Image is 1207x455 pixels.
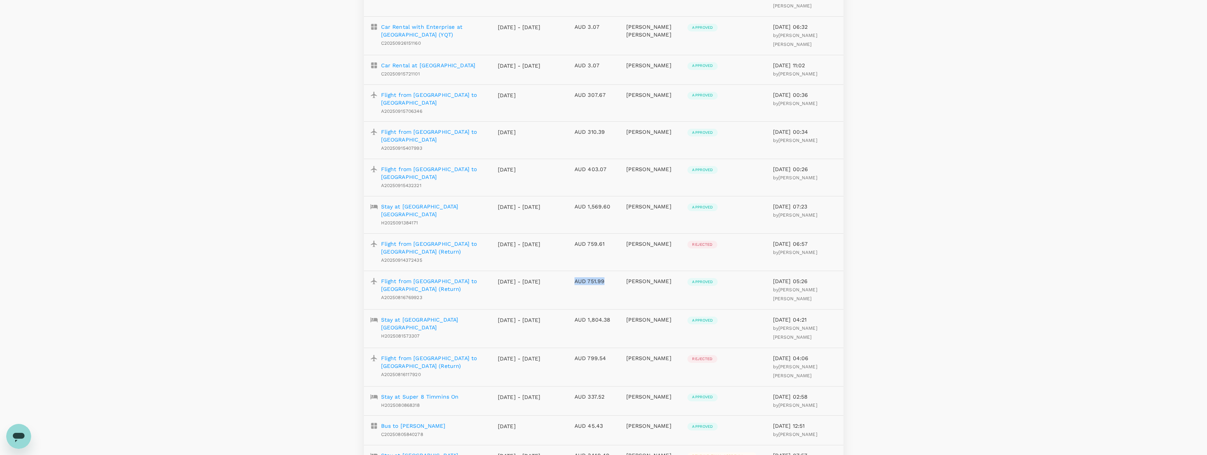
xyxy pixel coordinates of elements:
span: [PERSON_NAME] [PERSON_NAME] [773,325,817,340]
span: C20250805840278 [381,432,423,437]
a: Flight from [GEOGRAPHIC_DATA] to [GEOGRAPHIC_DATA] (Return) [381,240,485,255]
p: [PERSON_NAME] [626,91,675,99]
span: [PERSON_NAME] [778,250,817,255]
p: [DATE] 07:23 [773,203,837,210]
span: by [773,325,817,340]
span: [PERSON_NAME] [778,175,817,180]
a: Stay at [GEOGRAPHIC_DATA] [GEOGRAPHIC_DATA] [381,316,485,331]
p: AUD 1,804.38 [575,316,614,324]
p: [PERSON_NAME] [626,240,675,248]
span: by [773,250,817,255]
span: [PERSON_NAME] [PERSON_NAME] [773,287,817,301]
a: Flight from [GEOGRAPHIC_DATA] to [GEOGRAPHIC_DATA] [381,165,485,181]
a: Car Rental with Enterprise at [GEOGRAPHIC_DATA] (YQT) [381,23,485,38]
span: by [773,101,817,106]
span: by [773,175,817,180]
p: [DATE] - [DATE] [498,393,541,401]
p: [DATE] - [DATE] [498,23,541,31]
p: [DATE] 05:26 [773,277,837,285]
span: [PERSON_NAME] [PERSON_NAME] [773,33,817,47]
p: Stay at [GEOGRAPHIC_DATA] [GEOGRAPHIC_DATA] [381,203,485,218]
p: Flight from [GEOGRAPHIC_DATA] to [GEOGRAPHIC_DATA] (Return) [381,277,485,293]
span: [PERSON_NAME] [778,101,817,106]
span: A20250816117920 [381,372,421,377]
p: [DATE] - [DATE] [498,62,541,70]
span: by [773,402,817,408]
span: Approved [687,394,717,400]
p: AUD 3.07 [575,61,614,69]
p: [DATE] - [DATE] [498,355,541,362]
span: Approved [687,167,717,173]
p: Flight from [GEOGRAPHIC_DATA] to [GEOGRAPHIC_DATA] (Return) [381,354,485,370]
p: AUD 310.39 [575,128,614,136]
p: [PERSON_NAME] [626,61,675,69]
p: Flight from [GEOGRAPHIC_DATA] to [GEOGRAPHIC_DATA] [381,128,485,143]
span: Approved [687,63,717,68]
span: by [773,364,817,378]
p: [DATE] [498,91,541,99]
span: by [773,212,817,218]
p: [DATE] 00:36 [773,91,837,99]
span: A20250915706346 [381,108,422,114]
span: by [773,138,817,143]
p: [DATE] 06:32 [773,23,837,31]
span: H2025091384171 [381,220,418,226]
a: Stay at Super 8 Timmins On [381,393,459,401]
p: [DATE] 04:06 [773,354,837,362]
p: AUD 799.54 [575,354,614,362]
p: [PERSON_NAME] [626,277,675,285]
p: AUD 45.43 [575,422,614,430]
p: [DATE] 02:58 [773,393,837,401]
p: [PERSON_NAME] [PERSON_NAME] [626,23,675,38]
span: Approved [687,130,717,135]
span: [PERSON_NAME] [778,432,817,437]
span: C20250915721101 [381,71,420,77]
span: Approved [687,424,717,429]
p: AUD 3.07 [575,23,614,31]
span: H2025081573307 [381,333,420,339]
p: [DATE] - [DATE] [498,278,541,285]
span: Approved [687,318,717,323]
span: Approved [687,205,717,210]
span: Approved [687,279,717,285]
p: AUD 337.52 [575,393,614,401]
span: A20250914372435 [381,257,422,263]
p: [DATE] - [DATE] [498,240,541,248]
p: [DATE] 00:34 [773,128,837,136]
span: [PERSON_NAME] [PERSON_NAME] [773,364,817,378]
p: AUD 759.61 [575,240,614,248]
p: [PERSON_NAME] [626,128,675,136]
span: A20250915407993 [381,145,422,151]
p: [DATE] - [DATE] [498,316,541,324]
p: [PERSON_NAME] [626,316,675,324]
p: [DATE] [498,422,541,430]
span: [PERSON_NAME] [778,138,817,143]
span: Approved [687,93,717,98]
span: by [773,287,817,301]
span: A20250816769923 [381,295,422,300]
p: AUD 1,569.60 [575,203,614,210]
span: by [773,33,817,47]
span: [PERSON_NAME] [778,402,817,408]
p: [PERSON_NAME] [626,422,675,430]
p: [PERSON_NAME] [626,393,675,401]
p: AUD 403.07 [575,165,614,173]
a: Flight from [GEOGRAPHIC_DATA] to [GEOGRAPHIC_DATA] [381,91,485,107]
span: Approved [687,25,717,30]
p: [DATE] 11:02 [773,61,837,69]
p: [PERSON_NAME] [626,165,675,173]
a: Car Rental at [GEOGRAPHIC_DATA] [381,61,476,69]
p: AUD 307.67 [575,91,614,99]
p: [DATE] 12:51 [773,422,837,430]
span: [PERSON_NAME] [778,212,817,218]
span: Rejected [687,356,717,362]
p: [PERSON_NAME] [626,354,675,362]
p: [DATE] [498,166,541,173]
p: [DATE] [498,128,541,136]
